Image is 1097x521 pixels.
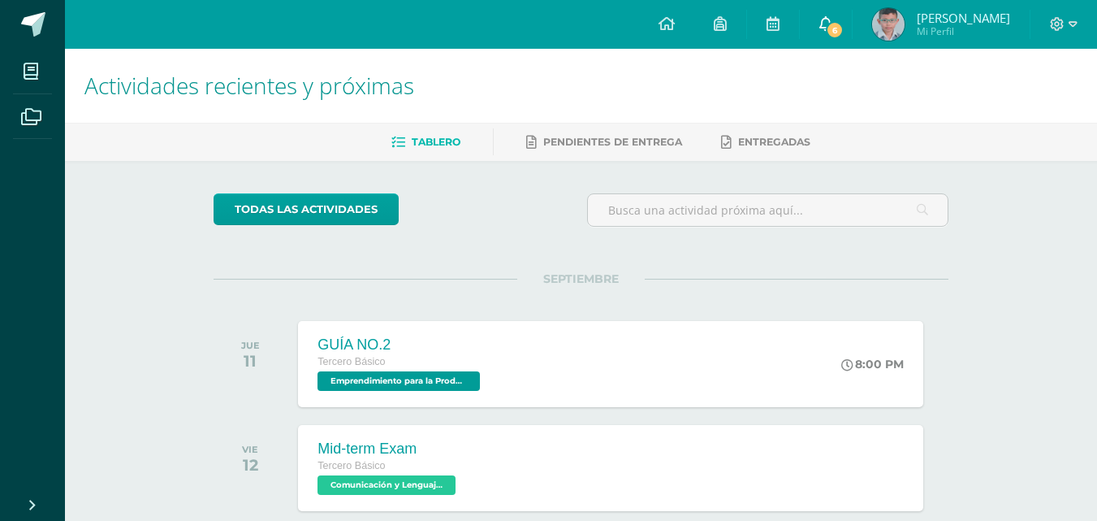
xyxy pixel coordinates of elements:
[391,129,460,155] a: Tablero
[517,271,645,286] span: SEPTIEMBRE
[588,194,948,226] input: Busca una actividad próxima aquí...
[872,8,905,41] img: 8b7fbde8971f8ee6ea5c5692e75bf0b7.png
[317,336,484,354] div: GUÍA NO.2
[317,371,480,391] span: Emprendimiento para la Productividad 'D'
[917,10,1010,26] span: [PERSON_NAME]
[841,357,904,371] div: 8:00 PM
[241,351,260,371] div: 11
[917,24,1010,38] span: Mi Perfil
[241,340,260,351] div: JUE
[543,136,682,148] span: Pendientes de entrega
[412,136,460,148] span: Tablero
[84,70,414,101] span: Actividades recientes y próximas
[214,193,399,225] a: todas las Actividades
[826,21,844,39] span: 6
[317,441,460,458] div: Mid-term Exam
[721,129,810,155] a: Entregadas
[317,356,385,367] span: Tercero Básico
[526,129,682,155] a: Pendientes de entrega
[242,444,258,455] div: VIE
[242,455,258,475] div: 12
[317,460,385,471] span: Tercero Básico
[317,475,456,495] span: Comunicación y Lenguaje, Idioma Extranjero Inglés 'D'
[738,136,810,148] span: Entregadas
